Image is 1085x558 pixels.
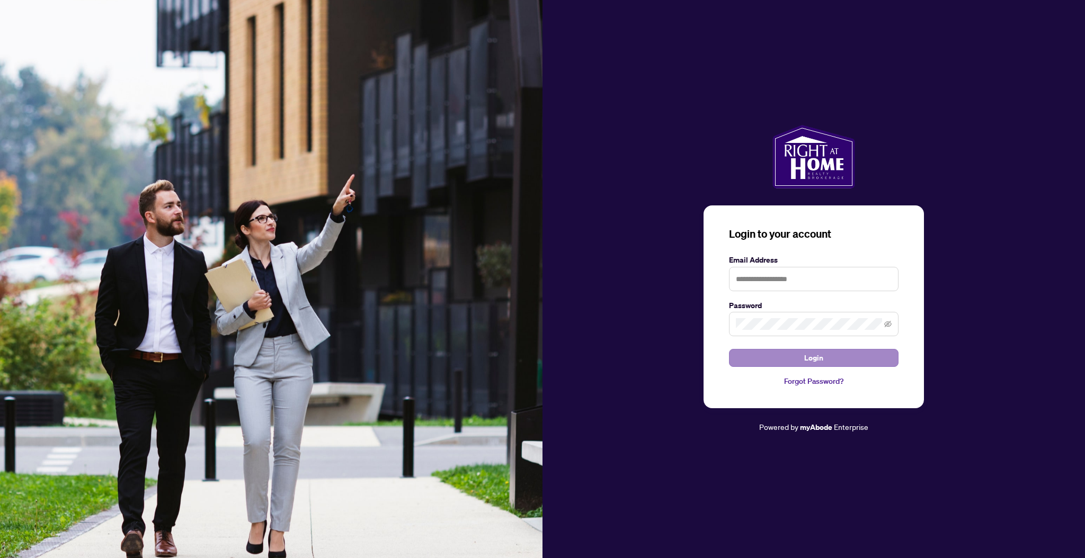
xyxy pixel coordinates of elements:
a: myAbode [800,421,832,433]
h3: Login to your account [729,227,899,241]
label: Email Address [729,254,899,266]
span: Powered by [759,422,798,431]
span: Enterprise [834,422,868,431]
span: eye-invisible [884,320,892,328]
a: Forgot Password? [729,375,899,387]
button: Login [729,349,899,367]
img: ma-logo [772,125,855,188]
span: Login [804,349,823,366]
label: Password [729,300,899,311]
